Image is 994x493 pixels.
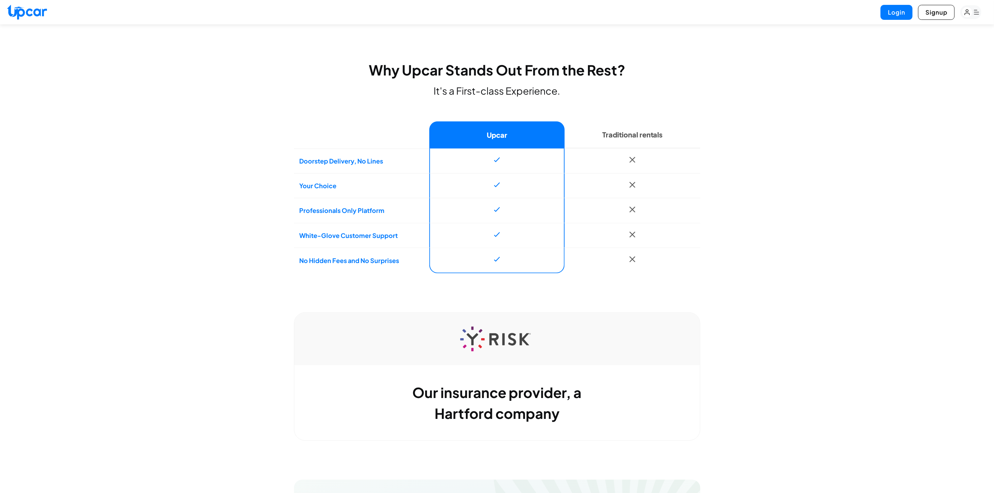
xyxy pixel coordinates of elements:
[294,149,429,173] td: Doorstep Delivery, No Lines
[565,121,700,149] th: Traditional rentals
[294,248,429,273] td: No Hidden Fees and No Surprises
[294,198,429,223] td: Professionals Only Platform
[7,5,47,19] img: Upcar Logo
[294,85,700,96] p: It's a First-class Experience.
[918,5,955,20] button: Signup
[881,5,913,20] button: Login
[294,173,429,198] td: Your Choice
[294,63,700,77] h2: Why Upcar Stands Out From the Rest?
[294,223,429,248] td: White-Glove Customer Support
[460,327,534,352] img: Y-RISK Logo
[429,121,565,149] th: Upcar
[294,365,700,440] div: Our insurance provider, a Hartford company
